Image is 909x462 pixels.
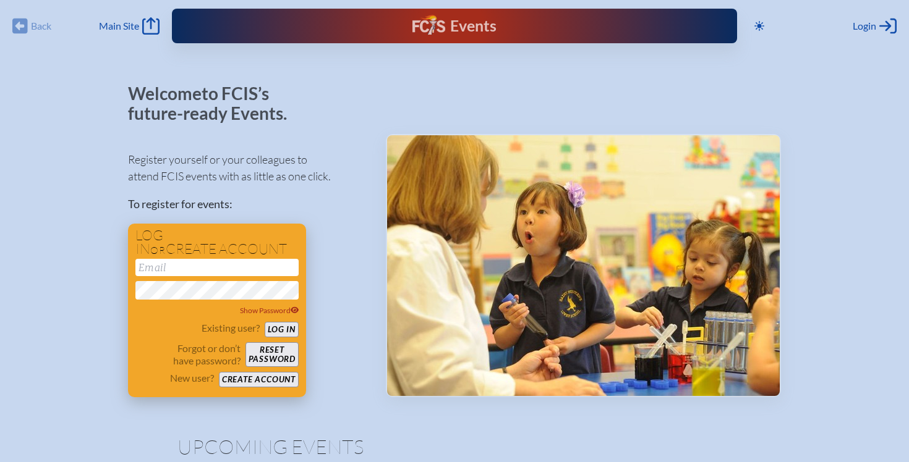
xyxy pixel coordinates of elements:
[99,20,139,32] span: Main Site
[240,306,299,315] span: Show Password
[245,342,299,367] button: Resetpassword
[135,229,299,256] h1: Log in create account
[177,437,732,456] h1: Upcoming Events
[265,322,299,337] button: Log in
[170,372,214,384] p: New user?
[387,135,780,396] img: Events
[135,259,299,276] input: Email
[219,372,299,387] button: Create account
[333,15,576,37] div: FCIS Events — Future ready
[128,196,366,212] p: To register for events:
[202,322,260,334] p: Existing user?
[135,342,241,367] p: Forgot or don’t have password?
[128,151,366,185] p: Register yourself or your colleagues to attend FCIS events with as little as one click.
[99,17,160,35] a: Main Site
[128,84,301,123] p: Welcome to FCIS’s future-ready Events.
[853,20,876,32] span: Login
[150,244,166,256] span: or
